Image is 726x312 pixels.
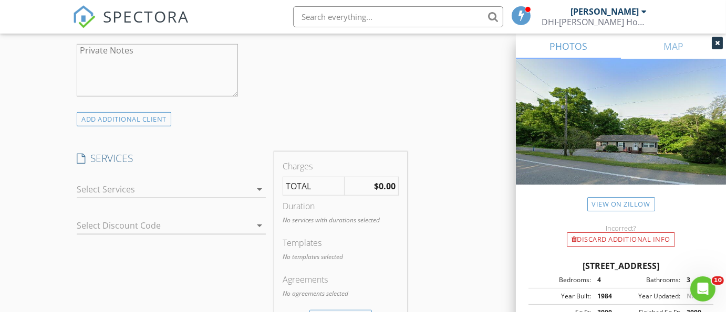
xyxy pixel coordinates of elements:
a: PHOTOS [516,34,621,59]
img: The Best Home Inspection Software - Spectora [72,5,96,28]
input: Search everything... [293,6,503,27]
p: No services with durations selected [283,216,399,225]
div: DHI-Davis Home Inspections, LLC [542,17,647,27]
h4: SERVICES [77,152,266,165]
div: Duration [283,200,399,212]
div: 4 [591,275,621,285]
p: No agreements selected [283,289,399,298]
div: Bathrooms: [621,275,680,285]
div: Bedrooms: [532,275,591,285]
div: Year Built: [532,292,591,301]
div: 1984 [591,292,621,301]
div: Discard Additional info [567,232,675,247]
div: ADD ADDITIONAL client [77,112,171,126]
div: Agreements [283,273,399,286]
a: View on Zillow [587,197,655,211]
img: streetview [516,59,726,210]
span: 10 [712,276,724,285]
i: arrow_drop_down [253,183,266,196]
div: Year Updated: [621,292,680,301]
div: Charges [283,160,399,173]
div: [STREET_ADDRESS] [528,260,713,272]
span: N/A [687,292,699,300]
div: Incorrect? [516,224,726,232]
span: SPECTORA [103,5,189,27]
p: No templates selected [283,252,399,262]
div: 3 [680,275,710,285]
iframe: Intercom live chat [690,276,715,302]
td: TOTAL [283,177,345,196]
strong: $0.00 [374,180,396,192]
a: SPECTORA [72,14,189,36]
div: [PERSON_NAME] [571,6,639,17]
i: arrow_drop_down [253,219,266,232]
a: MAP [621,34,726,59]
div: Templates [283,236,399,249]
